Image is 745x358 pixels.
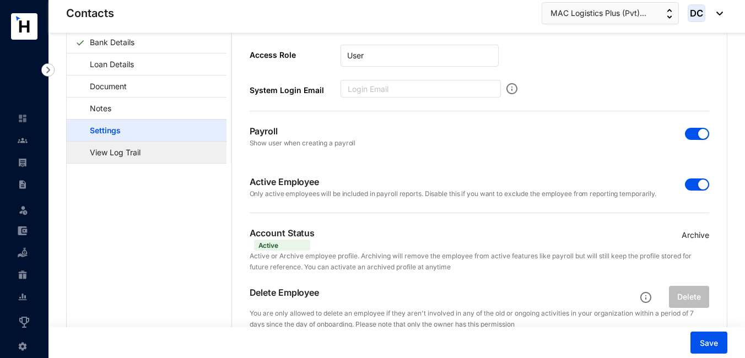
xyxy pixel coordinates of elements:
img: loan-unselected.d74d20a04637f2d15ab5.svg [18,248,28,258]
img: people-unselected.118708e94b43a90eceab.svg [18,135,28,145]
img: up-down-arrow.74152d26bf9780fbf563ca9c90304185.svg [667,9,672,19]
p: Account Status [250,226,315,251]
li: Contracts [9,173,35,196]
span: DC [690,9,703,18]
li: Loan [9,242,35,264]
span: MAC Logistics Plus (Pvt)... [550,7,646,19]
span: User [347,47,492,64]
button: Save [690,332,727,354]
img: info.ad751165ce926853d1d36026adaaebbf.svg [506,80,517,97]
img: payroll-unselected.b590312f920e76f0c668.svg [18,158,28,167]
img: settings-unselected.1febfda315e6e19643a1.svg [18,341,28,351]
a: View Log Trail [75,141,144,164]
img: contract-unselected.99e2b2107c0a7dd48938.svg [18,180,28,189]
input: System Login Email [341,80,501,97]
li: Expenses [9,220,35,242]
p: Only active employees will be included in payroll reports. Disable this if you want to exclude th... [250,188,657,199]
img: report-unselected.e6a6b4230fc7da01f883.svg [18,292,28,302]
a: Settings [75,119,125,142]
li: Reports [9,286,35,308]
a: Bank Details [85,31,139,53]
button: MAC Logistics Plus (Pvt)... [542,2,679,24]
li: Payroll [9,151,35,173]
img: leave-unselected.2934df6273408c3f84d9.svg [18,204,29,215]
img: home-unselected.a29eae3204392db15eaf.svg [18,113,28,123]
img: gratuity-unselected.a8c340787eea3cf492d7.svg [18,270,28,280]
label: System Login Email [250,80,341,97]
p: Archive [682,229,709,241]
a: Document [75,75,131,97]
li: Home [9,107,35,129]
p: Active or Archive employee profile. Archiving will remove the employee from active features like ... [250,251,710,273]
p: Delete Employee [250,286,320,308]
img: expense-unselected.2edcf0507c847f3e9e96.svg [18,226,28,236]
label: Access Role [250,45,341,62]
button: Delete [669,286,709,308]
p: You are only allowed to delete an employee if they aren't involved in any of the old or ongoing a... [250,308,710,330]
img: award_outlined.f30b2bda3bf6ea1bf3dd.svg [18,316,31,329]
a: Loan Details [75,53,138,75]
img: info.ad751165ce926853d1d36026adaaebbf.svg [640,292,651,303]
p: Show user when creating a payroll [250,138,356,149]
li: Contacts [9,129,35,151]
p: Payroll [250,124,356,149]
img: nav-icon-right.af6afadce00d159da59955279c43614e.svg [41,63,55,77]
span: Save [700,338,718,349]
img: dropdown-black.8e83cc76930a90b1a4fdb6d089b7bf3a.svg [711,12,723,15]
li: Gratuity [9,264,35,286]
p: Contacts [66,6,114,21]
a: Notes [75,97,115,120]
p: Active Employee [250,175,657,199]
p: Active [258,240,278,250]
p: Users can apply leaves and manage hr by login through system [250,23,443,45]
